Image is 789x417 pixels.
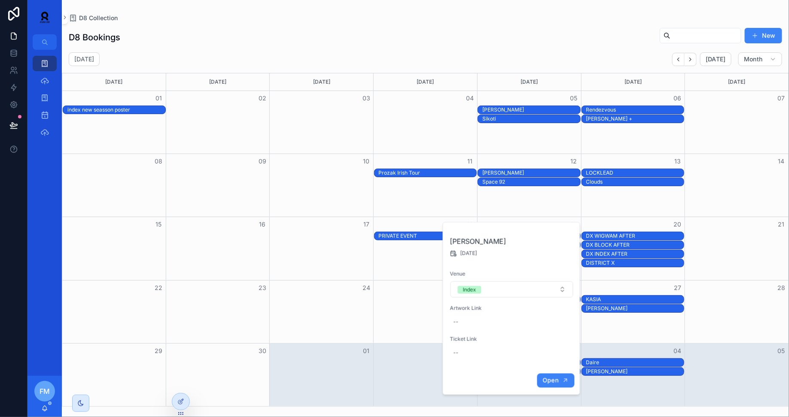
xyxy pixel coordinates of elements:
span: [DATE] [460,250,477,257]
div: Prozak Irish Tour [379,169,477,177]
div: scrollable content [27,50,62,151]
span: Ticket Link [450,336,574,343]
div: index new seasson poster [67,106,165,114]
button: Open [537,374,574,388]
div: LOCKLEAD [586,169,684,176]
div: [PERSON_NAME] [482,106,580,113]
div: LOCKLEAD [586,169,684,177]
div: index new seasson poster [67,106,165,113]
div: DISTRICT X [586,259,684,267]
button: 17 [361,219,372,230]
button: 01 [361,346,372,356]
button: 18 [465,219,475,230]
div: Omar + [586,115,684,123]
div: [DATE] [64,73,165,91]
button: 12 [569,156,579,166]
span: Venue [450,271,574,278]
button: 13 [672,156,682,166]
div: Sikoti [482,115,580,122]
div: [DATE] [583,73,684,91]
div: Month View [62,73,789,407]
div: Rendezvous [586,106,684,113]
div: [DATE] [375,73,476,91]
button: Next [685,53,697,66]
button: Month [738,52,782,66]
div: DX INDEX AFTER [586,251,684,257]
button: 28 [776,283,786,293]
div: DISTRICT X [586,260,684,266]
button: 21 [776,219,786,230]
button: 04 [465,93,475,103]
div: DX BLOCK AFTER [586,241,684,249]
div: Rendezvous [586,106,684,114]
button: 10 [361,156,372,166]
button: 05 [776,346,786,356]
div: SOSA [482,169,580,177]
button: 08 [154,156,164,166]
button: 16 [257,219,268,230]
button: 06 [672,93,682,103]
button: 24 [361,283,372,293]
button: 14 [776,156,786,166]
img: App logo [34,10,55,24]
div: Clouds [586,178,684,186]
button: 01 [154,93,164,103]
button: Back [672,53,685,66]
button: 23 [257,283,268,293]
button: 04 [672,346,682,356]
button: 07 [776,93,786,103]
a: D8 Collection [69,14,118,22]
button: 19 [569,219,579,230]
button: 03 [361,93,372,103]
button: [DATE] [700,52,731,66]
div: Daire [586,359,684,366]
button: 29 [154,346,164,356]
div: Dom Whiting [586,305,684,312]
span: Month [744,55,763,63]
div: [DATE] [168,73,268,91]
div: Fatima Hajji [482,106,580,114]
button: Select Button [451,281,573,298]
div: KASIA [586,296,684,303]
button: 20 [672,219,682,230]
h1: D8 Bookings [69,31,120,43]
div: [PERSON_NAME] [482,169,580,176]
div: PRIVATE EVENT [379,233,477,239]
div: DX WIGWAM AFTER [586,232,684,240]
div: KASIA [586,296,684,303]
div: [DATE] [479,73,580,91]
div: Index [463,286,476,294]
button: New [745,28,782,43]
span: [DATE] [706,55,726,63]
div: -- [454,350,459,357]
div: PRIVATE EVENT [379,232,477,240]
div: [DATE] [271,73,372,91]
button: 09 [257,156,268,166]
div: DX INDEX AFTER [586,250,684,258]
h2: [DATE] [74,55,94,63]
div: [PERSON_NAME] [586,368,684,375]
div: -- [454,319,459,326]
button: 22 [154,283,164,293]
button: 30 [257,346,268,356]
div: Daire [586,359,684,366]
div: Prozak Irish Tour [379,169,477,176]
div: [PERSON_NAME] + [586,115,684,122]
button: 27 [672,283,682,293]
button: 02 [257,93,268,103]
button: 11 [465,156,475,166]
span: Artwork Link [450,305,574,312]
h2: [PERSON_NAME] [450,236,574,247]
span: D8 Collection [79,14,118,22]
div: Sikoti [482,115,580,123]
div: Yousuke Yukimatsu [586,368,684,375]
div: [DATE] [686,73,787,91]
div: Space 92 [482,178,580,185]
div: Clouds [586,178,684,185]
div: [PERSON_NAME] [586,305,684,312]
button: 15 [154,219,164,230]
span: FM [40,386,50,396]
div: DX BLOCK AFTER [586,242,684,248]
